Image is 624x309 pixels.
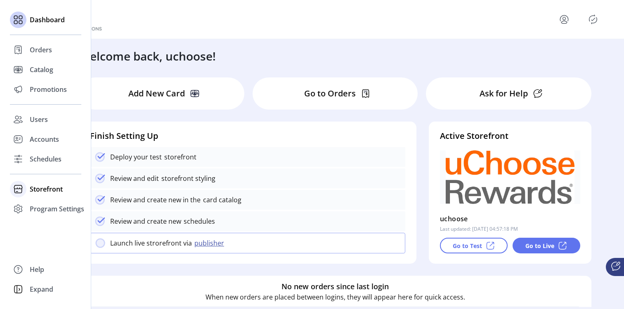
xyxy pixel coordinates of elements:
span: Help [30,265,44,274]
button: publisher [192,238,229,248]
p: Ask for Help [480,87,528,100]
p: Review and create new [110,216,181,226]
span: Storefront [30,184,63,194]
h6: No new orders since last login [281,281,389,292]
span: Promotions [30,84,67,94]
span: Catalog [30,65,53,75]
h3: Welcome back, uchoose! [79,47,216,65]
p: Last updated: [DATE] 04:57:18 PM [440,225,518,233]
p: Review and edit [110,173,159,183]
p: Go to Live [525,241,554,250]
span: Accounts [30,134,59,144]
p: uchoose [440,212,468,225]
h4: Active Storefront [440,130,580,142]
button: menu [558,13,571,26]
p: storefront [162,152,196,162]
span: Dashboard [30,15,65,25]
p: schedules [181,216,215,226]
span: Program Settings [30,204,84,214]
p: card catalog [201,195,241,205]
p: Add New Card [128,87,185,100]
span: Users [30,115,48,124]
p: When new orders are placed between logins, they will appear here for quick access. [206,292,465,302]
h4: Finish Setting Up [90,130,405,142]
p: Go to Test [453,241,482,250]
p: Go to Orders [304,87,356,100]
p: Deploy your test [110,152,162,162]
p: storefront styling [159,173,215,183]
p: Review and create new in the [110,195,201,205]
p: Launch live strorefront via [110,238,192,248]
span: Schedules [30,154,61,164]
button: Publisher Panel [586,13,600,26]
span: Expand [30,284,53,294]
span: Orders [30,45,52,55]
